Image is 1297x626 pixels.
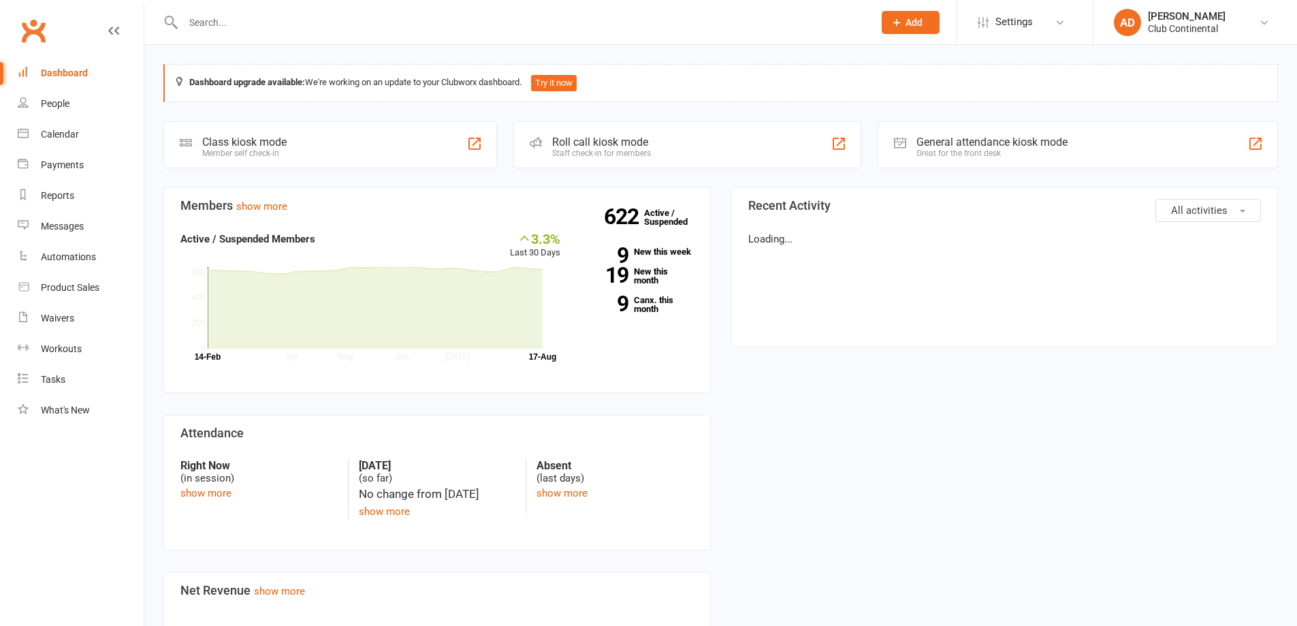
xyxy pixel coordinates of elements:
div: Great for the front desk [916,148,1068,158]
div: (in session) [180,459,338,485]
div: Club Continental [1148,22,1226,35]
div: People [41,98,69,109]
h3: Net Revenue [180,584,694,597]
strong: Absent [537,459,693,472]
div: Staff check-in for members [552,148,651,158]
span: Settings [995,7,1033,37]
div: We're working on an update to your Clubworx dashboard. [163,64,1278,102]
input: Search... [179,13,864,32]
div: 3.3% [510,231,560,246]
a: Messages [18,211,144,242]
a: Payments [18,150,144,181]
div: No change from [DATE] [359,485,515,503]
button: Add [882,11,940,34]
div: Tasks [41,374,65,385]
div: Roll call kiosk mode [552,136,651,148]
a: Reports [18,181,144,211]
a: What's New [18,395,144,426]
div: (last days) [537,459,693,485]
span: Add [906,17,923,28]
a: Product Sales [18,272,144,303]
a: show more [537,487,588,499]
div: General attendance kiosk mode [916,136,1068,148]
div: Workouts [41,343,82,354]
div: Calendar [41,129,79,140]
a: show more [359,505,410,518]
strong: 622 [604,206,644,227]
a: Waivers [18,303,144,334]
strong: 9 [581,294,628,314]
a: show more [254,585,305,597]
strong: Right Now [180,459,338,472]
div: Dashboard [41,67,88,78]
button: Try it now [531,75,577,91]
strong: 19 [581,265,628,285]
div: Last 30 Days [510,231,560,260]
span: All activities [1171,204,1228,217]
a: Workouts [18,334,144,364]
button: All activities [1155,199,1261,222]
div: Product Sales [41,282,99,293]
strong: Active / Suspended Members [180,233,315,245]
p: Loading... [748,231,1262,247]
strong: [DATE] [359,459,515,472]
div: (so far) [359,459,515,485]
a: 622Active / Suspended [644,198,704,236]
a: show more [180,487,231,499]
h3: Members [180,199,694,213]
a: Calendar [18,119,144,150]
div: Waivers [41,313,74,324]
a: 9New this week [581,247,694,256]
div: AD [1114,9,1141,36]
a: show more [236,200,287,213]
h3: Recent Activity [748,199,1262,213]
div: Class kiosk mode [202,136,287,148]
a: People [18,89,144,119]
strong: 9 [581,245,628,266]
div: Member self check-in [202,148,287,158]
div: [PERSON_NAME] [1148,10,1226,22]
div: Automations [41,251,96,262]
a: Clubworx [16,14,50,48]
a: 9Canx. this month [581,296,694,313]
strong: Dashboard upgrade available: [189,77,305,87]
a: Dashboard [18,58,144,89]
a: Automations [18,242,144,272]
a: 19New this month [581,267,694,285]
div: Messages [41,221,84,232]
div: What's New [41,405,90,416]
h3: Attendance [180,426,694,440]
div: Reports [41,190,74,201]
div: Payments [41,159,84,170]
a: Tasks [18,364,144,395]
